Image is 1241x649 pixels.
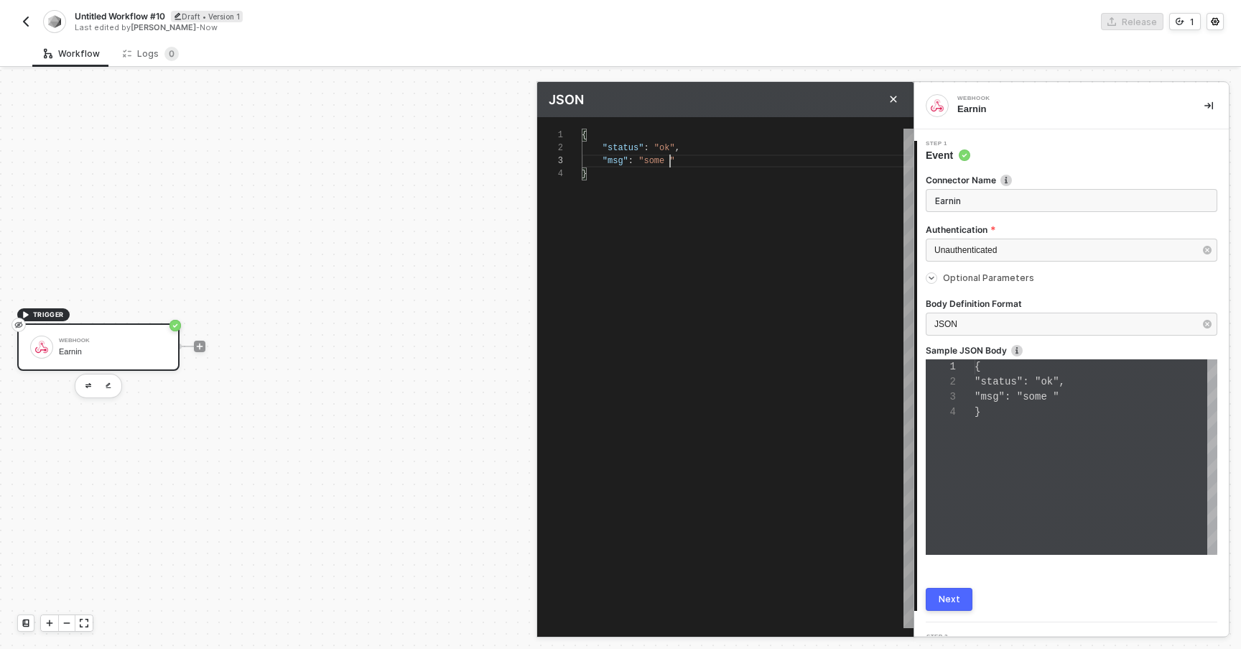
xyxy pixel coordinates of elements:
span: Step 1 [926,141,970,147]
span: } [582,169,587,179]
img: integration-icon [931,99,944,112]
label: Connector Name [926,174,1217,186]
span: Unauthenticated [934,245,997,255]
div: Next [939,594,960,605]
input: Enter description [926,189,1217,212]
span: } [975,406,980,418]
div: Draft • Version 1 [171,11,243,22]
span: , [675,143,680,153]
span: "msg": "some " [975,391,1059,402]
img: back [20,16,32,27]
button: Close [885,91,902,108]
button: 1 [1169,13,1201,30]
div: Logs [123,47,179,61]
span: icon-settings [1211,17,1219,26]
label: Body Definition Format [926,298,1217,310]
span: icon-arrow-right-small [927,274,936,282]
div: 1 [537,129,563,142]
span: "ok" [654,143,675,153]
button: back [17,13,34,30]
span: icon-minus [62,619,71,627]
span: Step 2 [926,634,977,640]
span: JSON [934,319,957,329]
div: 3 [537,155,563,167]
button: Release [1101,13,1163,30]
span: JSON [549,92,584,107]
span: [PERSON_NAME] [131,22,196,32]
label: Authentication [926,224,1217,236]
div: 1 [926,359,956,374]
div: Optional Parameters [926,270,1217,286]
button: Next [926,588,972,611]
span: icon-edit [174,12,182,20]
div: Step 1Event Connector Nameicon-infoAuthenticationUnauthenticatedOptional ParametersBody Definitio... [914,141,1229,611]
div: 2 [537,142,563,155]
span: : [628,156,633,166]
div: 3 [926,390,956,405]
span: { [975,361,980,372]
sup: 0 [164,47,179,61]
span: "status": "ok", [975,376,1065,387]
div: Webhook [957,96,1173,101]
span: Optional Parameters [943,272,1034,283]
span: icon-expand [80,619,88,627]
span: icon-versioning [1176,17,1184,26]
label: Sample JSON Body [926,344,1217,356]
div: Earnin [957,103,1181,116]
div: 4 [926,405,956,420]
span: : [643,143,649,153]
span: Untitled Workflow #10 [75,10,165,22]
img: icon-info [1000,175,1012,186]
span: icon-collapse-right [1204,101,1213,110]
div: Workflow [44,48,100,60]
div: Last edited by - Now [75,22,619,33]
span: Event [926,148,970,162]
img: icon-info [1011,345,1023,356]
div: 1 [1190,16,1194,28]
span: "status" [603,143,644,153]
textarea: Editor content;Press Alt+F1 for Accessibility Options. [670,155,671,167]
span: "some " [638,156,674,166]
span: icon-play [45,619,54,627]
div: 2 [926,374,956,390]
span: "msg" [603,156,628,166]
img: integration-icon [48,15,60,28]
div: 4 [537,167,563,180]
span: { [582,130,587,140]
